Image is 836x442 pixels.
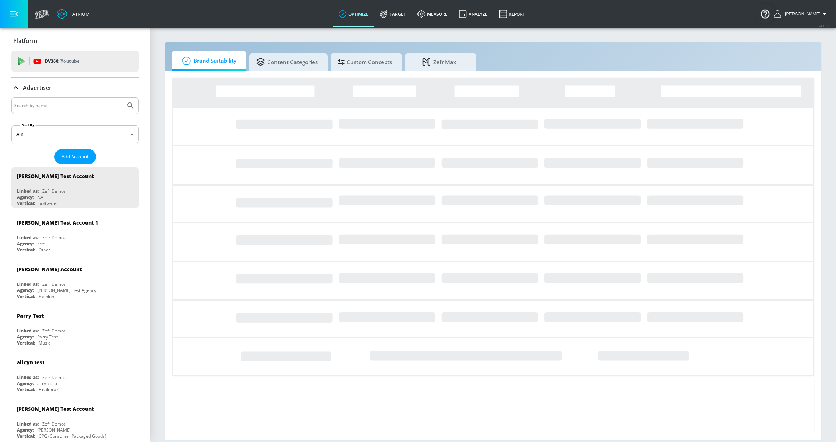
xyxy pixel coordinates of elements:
[11,400,139,441] div: [PERSON_NAME] Test AccountLinked as:Zefr DemosAgency:[PERSON_NAME]Vertical:CPG (Consumer Packaged...
[453,1,493,27] a: Analyze
[37,334,58,340] div: Parry Test
[11,214,139,255] div: [PERSON_NAME] Test Account 1Linked as:Zefr DemosAgency:ZefrVertical:Other
[37,427,71,433] div: [PERSON_NAME]
[774,10,829,18] button: [PERSON_NAME]
[782,11,820,16] span: login as: lekhraj.bhadava@zefr.com
[23,84,52,92] p: Advertiser
[11,307,139,348] div: Parry TestLinked as:Zefr DemosAgency:Parry TestVertical:Music
[37,194,43,200] div: NA
[374,1,412,27] a: Target
[17,374,39,380] div: Linked as:
[17,421,39,427] div: Linked as:
[11,167,139,208] div: [PERSON_NAME] Test AccountLinked as:Zefr DemosAgency:NAVertical:Software
[17,241,34,247] div: Agency:
[11,51,139,72] div: DV360: Youtube
[17,380,34,386] div: Agency:
[17,386,35,393] div: Vertical:
[17,334,34,340] div: Agency:
[338,53,392,71] span: Custom Concepts
[11,31,139,51] div: Platform
[42,235,66,241] div: Zefr Demos
[42,421,66,427] div: Zefr Demos
[62,153,89,161] span: Add Account
[42,374,66,380] div: Zefr Demos
[17,359,44,366] div: alicyn test
[11,260,139,301] div: [PERSON_NAME] AccountLinked as:Zefr DemosAgency:[PERSON_NAME] Test AgencyVertical:Fashion
[17,219,98,226] div: [PERSON_NAME] Test Account 1
[37,287,96,293] div: [PERSON_NAME] Test Agency
[17,188,39,194] div: Linked as:
[17,235,39,241] div: Linked as:
[42,188,66,194] div: Zefr Demos
[39,247,50,253] div: Other
[17,287,34,293] div: Agency:
[39,340,50,346] div: Music
[39,200,57,206] div: Software
[17,266,82,273] div: [PERSON_NAME] Account
[17,173,94,179] div: [PERSON_NAME] Test Account
[14,101,123,110] input: Search by name
[57,9,90,19] a: Atrium
[333,1,374,27] a: optimize
[42,328,66,334] div: Zefr Demos
[37,241,45,247] div: Zefr
[412,53,466,71] span: Zefr Max
[819,24,829,28] span: v 4.19.0
[493,1,531,27] a: Report
[60,57,79,65] p: Youtube
[20,123,36,128] label: Sort By
[37,380,57,386] div: alicyn test
[45,57,79,65] p: DV360:
[39,293,54,299] div: Fashion
[11,125,139,143] div: A-Z
[17,340,35,346] div: Vertical:
[755,4,775,24] button: Open Resource Center
[17,200,35,206] div: Vertical:
[17,293,35,299] div: Vertical:
[17,247,35,253] div: Vertical:
[17,427,34,433] div: Agency:
[17,194,34,200] div: Agency:
[17,281,39,287] div: Linked as:
[17,405,94,412] div: [PERSON_NAME] Test Account
[17,328,39,334] div: Linked as:
[11,354,139,394] div: alicyn testLinked as:Zefr DemosAgency:alicyn testVertical:Healthcare
[256,53,318,71] span: Content Categories
[11,78,139,98] div: Advertiser
[39,386,61,393] div: Healthcare
[179,52,236,69] span: Brand Suitability
[13,37,37,45] p: Platform
[42,281,66,287] div: Zefr Demos
[17,433,35,439] div: Vertical:
[69,11,90,17] div: Atrium
[412,1,453,27] a: measure
[17,312,44,319] div: Parry Test
[54,149,96,164] button: Add Account
[39,433,106,439] div: CPG (Consumer Packaged Goods)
